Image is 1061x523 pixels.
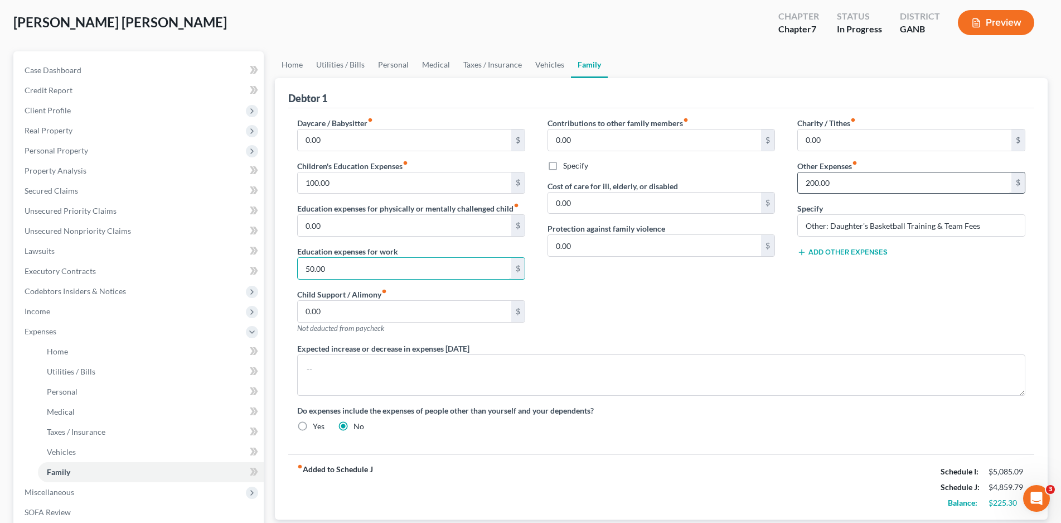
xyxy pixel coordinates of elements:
[548,193,762,214] input: --
[761,235,774,256] div: $
[563,160,588,171] label: Specify
[25,286,126,296] span: Codebtors Insiders & Notices
[989,497,1025,508] div: $225.30
[297,343,469,354] label: Expected increase or decrease in expenses [DATE]
[298,301,511,322] input: --
[837,10,882,23] div: Status
[309,51,371,78] a: Utilities / Bills
[850,117,856,123] i: fiber_manual_record
[837,23,882,36] div: In Progress
[297,464,303,469] i: fiber_manual_record
[403,160,408,166] i: fiber_manual_record
[778,23,819,36] div: Chapter
[548,117,689,129] label: Contributions to other family members
[25,105,71,115] span: Client Profile
[941,467,978,476] strong: Schedule I:
[38,462,264,482] a: Family
[25,146,88,155] span: Personal Property
[38,442,264,462] a: Vehicles
[1011,172,1025,194] div: $
[989,482,1025,493] div: $4,859.79
[548,129,762,151] input: --
[511,129,525,151] div: $
[25,166,86,175] span: Property Analysis
[1011,129,1025,151] div: $
[25,186,78,195] span: Secured Claims
[798,215,1025,236] input: Specify...
[798,129,1011,151] input: --
[47,387,77,396] span: Personal
[38,342,264,362] a: Home
[47,347,68,356] span: Home
[511,215,525,236] div: $
[47,467,70,477] span: Family
[1046,485,1055,494] span: 3
[297,246,398,257] label: Education expenses for work
[25,206,117,215] span: Unsecured Priority Claims
[38,382,264,402] a: Personal
[297,464,373,511] strong: Added to Schedule J
[548,180,678,192] label: Cost of care for ill, elderly, or disabled
[13,14,227,30] span: [PERSON_NAME] [PERSON_NAME]
[353,421,364,432] label: No
[47,427,105,436] span: Taxes / Insurance
[852,160,857,166] i: fiber_manual_record
[275,51,309,78] a: Home
[367,117,373,123] i: fiber_manual_record
[16,221,264,241] a: Unsecured Nonpriority Claims
[797,248,888,257] button: Add Other Expenses
[25,487,74,497] span: Miscellaneous
[797,203,823,214] label: Specify
[683,117,689,123] i: fiber_manual_record
[811,23,816,34] span: 7
[16,80,264,100] a: Credit Report
[381,289,387,294] i: fiber_manual_record
[38,362,264,382] a: Utilities / Bills
[47,407,75,416] span: Medical
[16,261,264,281] a: Executory Contracts
[16,181,264,201] a: Secured Claims
[47,367,95,376] span: Utilities / Bills
[548,223,665,234] label: Protection against family violence
[900,10,940,23] div: District
[778,10,819,23] div: Chapter
[511,172,525,194] div: $
[25,65,81,75] span: Case Dashboard
[25,507,71,517] span: SOFA Review
[798,172,1011,194] input: --
[297,289,387,300] label: Child Support / Alimony
[457,51,529,78] a: Taxes / Insurance
[571,51,608,78] a: Family
[513,203,519,208] i: fiber_manual_record
[16,241,264,261] a: Lawsuits
[297,117,373,129] label: Daycare / Babysitter
[16,60,264,80] a: Case Dashboard
[371,51,415,78] a: Personal
[16,502,264,522] a: SOFA Review
[47,447,76,457] span: Vehicles
[16,161,264,181] a: Property Analysis
[548,235,762,256] input: --
[25,246,55,256] span: Lawsuits
[38,402,264,422] a: Medical
[1023,485,1050,512] iframe: Intercom live chat
[25,226,131,236] span: Unsecured Nonpriority Claims
[948,498,977,507] strong: Balance:
[415,51,457,78] a: Medical
[25,306,50,316] span: Income
[297,324,384,333] span: Not deducted from paycheck
[511,258,525,279] div: $
[511,301,525,322] div: $
[298,258,511,279] input: --
[313,421,324,432] label: Yes
[797,117,856,129] label: Charity / Tithes
[25,126,72,135] span: Real Property
[797,160,857,172] label: Other Expenses
[297,405,1025,416] label: Do expenses include the expenses of people other than yourself and your dependents?
[298,129,511,151] input: --
[16,201,264,221] a: Unsecured Priority Claims
[297,203,519,214] label: Education expenses for physically or mentally challenged child
[989,466,1025,477] div: $5,085.09
[900,23,940,36] div: GANB
[298,172,511,194] input: --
